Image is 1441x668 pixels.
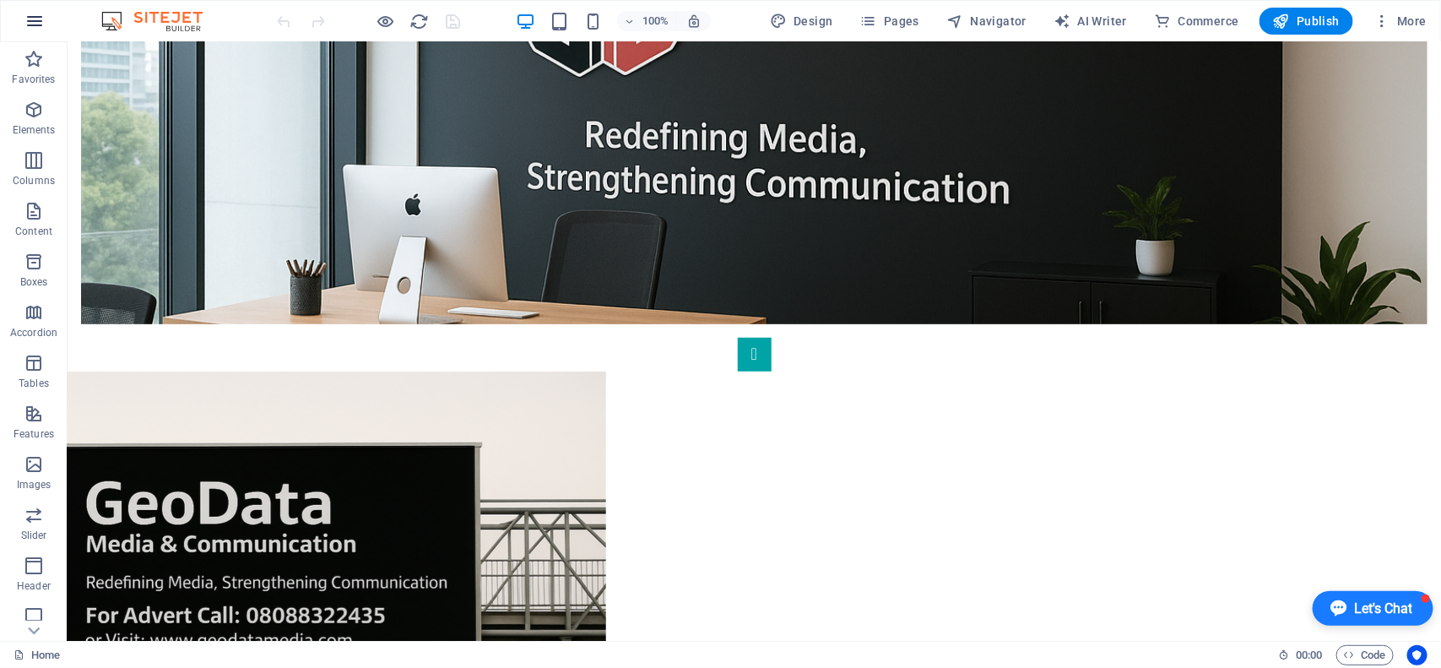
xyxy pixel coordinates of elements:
p: Tables [19,377,49,390]
button: reload [409,11,430,31]
p: Images [17,478,51,491]
i: Reload page [410,12,430,31]
span: Navigator [946,13,1027,30]
button: 100% [617,11,677,31]
button: Commerce [1147,8,1246,35]
button: Design [763,8,840,35]
button: Let's Chat [1245,549,1366,584]
span: AI Writer [1054,13,1127,30]
p: Favorites [12,73,55,86]
span: Code [1344,645,1386,665]
button: Pages [853,8,926,35]
button: AI Writer [1047,8,1134,35]
button: Usercentrics [1407,645,1427,665]
span: Pages [860,13,919,30]
p: Content [15,225,52,238]
img: Editor Logo [97,11,224,31]
span: 00 00 [1296,645,1322,665]
span: Design [770,13,833,30]
button: Click here to leave preview mode and continue editing [376,11,396,31]
span: Publish [1273,13,1340,30]
span: : [1308,649,1310,661]
a: Click to cancel selection. Double-click to open Pages [14,645,60,665]
h6: Session time [1278,645,1323,665]
span: Commerce [1154,13,1239,30]
p: Header [17,579,51,593]
span: More [1373,13,1427,30]
p: Elements [13,123,56,137]
p: Columns [13,174,55,187]
p: Boxes [20,275,48,289]
button: Navigator [940,8,1033,35]
p: Features [14,427,54,441]
p: Slider [21,529,47,542]
button: More [1367,8,1433,35]
i: On resize automatically adjust zoom level to fit chosen device. [686,14,702,29]
button: Code [1336,645,1394,665]
button: Publish [1260,8,1353,35]
p: Accordion [10,326,57,339]
h6: 100% [642,11,669,31]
